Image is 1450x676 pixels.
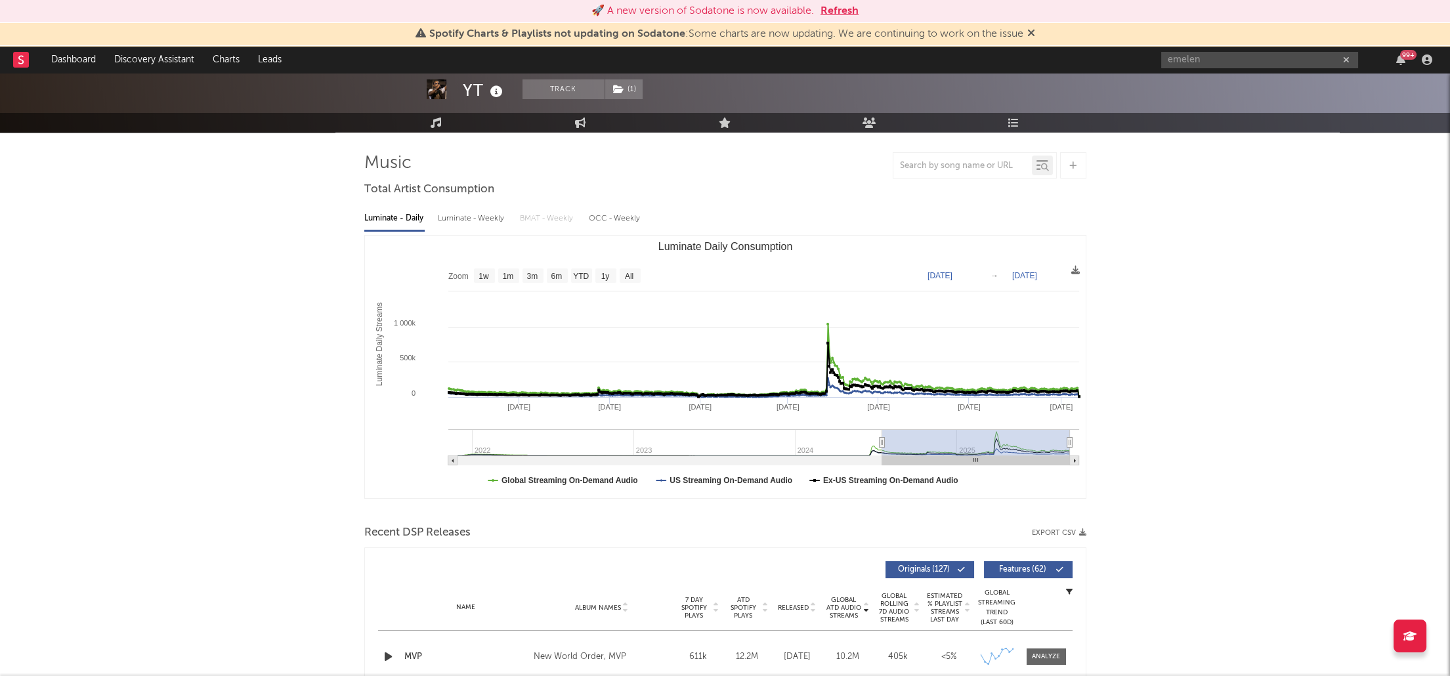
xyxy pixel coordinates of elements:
[1161,52,1358,68] input: Search for artists
[589,207,641,230] div: OCC - Weekly
[1396,54,1405,65] button: 99+
[677,650,719,664] div: 611k
[1027,29,1035,39] span: Dismiss
[365,236,1086,498] svg: Luminate Daily Consumption
[1012,271,1037,280] text: [DATE]
[927,650,971,664] div: <5%
[249,47,291,73] a: Leads
[105,47,203,73] a: Discovery Assistant
[605,79,643,99] button: (1)
[411,389,415,397] text: 0
[404,650,527,664] a: MVP
[507,403,530,411] text: [DATE]
[534,649,626,665] div: New World Order, MVP
[977,588,1017,627] div: Global Streaming Trend (Last 60D)
[429,29,685,39] span: Spotify Charts & Playlists not updating on Sodatone
[522,79,605,99] button: Track
[404,602,527,612] div: Name
[726,650,769,664] div: 12.2M
[573,272,589,281] text: YTD
[598,403,621,411] text: [DATE]
[575,604,621,612] span: Album Names
[1400,50,1417,60] div: 99 +
[677,596,712,620] span: 7 Day Spotify Plays
[42,47,105,73] a: Dashboard
[689,403,712,411] text: [DATE]
[928,271,952,280] text: [DATE]
[867,403,890,411] text: [DATE]
[591,3,814,19] div: 🚀 A new version of Sodatone is now available.
[374,303,383,386] text: Luminate Daily Streams
[400,354,416,362] text: 500k
[1032,529,1086,537] button: Export CSV
[364,207,425,230] div: Luminate - Daily
[393,319,416,327] text: 1 000k
[822,476,958,485] text: Ex-US Streaming On-Demand Audio
[876,592,912,623] span: Global Rolling 7D Audio Streams
[826,650,870,664] div: 10.2M
[826,596,862,620] span: Global ATD Audio Streams
[992,566,1053,574] span: Features ( 62 )
[1050,403,1073,411] text: [DATE]
[893,161,1032,171] input: Search by song name or URL
[605,79,643,99] span: ( 1 )
[821,3,859,19] button: Refresh
[364,525,471,541] span: Recent DSP Releases
[364,182,494,198] span: Total Artist Consumption
[927,592,963,623] span: Estimated % Playlist Streams Last Day
[526,272,538,281] text: 3m
[777,403,800,411] text: [DATE]
[958,403,981,411] text: [DATE]
[991,271,998,280] text: →
[463,79,506,101] div: YT
[502,272,513,281] text: 1m
[885,561,974,578] button: Originals(127)
[479,272,489,281] text: 1w
[876,650,920,664] div: 405k
[778,604,809,612] span: Released
[624,272,633,281] text: All
[501,476,638,485] text: Global Streaming On-Demand Audio
[203,47,249,73] a: Charts
[429,29,1023,39] span: : Some charts are now updating. We are continuing to work on the issue
[601,272,609,281] text: 1y
[670,476,792,485] text: US Streaming On-Demand Audio
[448,272,469,281] text: Zoom
[551,272,562,281] text: 6m
[438,207,507,230] div: Luminate - Weekly
[894,566,954,574] span: Originals ( 127 )
[775,650,819,664] div: [DATE]
[984,561,1073,578] button: Features(62)
[726,596,761,620] span: ATD Spotify Plays
[658,241,792,252] text: Luminate Daily Consumption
